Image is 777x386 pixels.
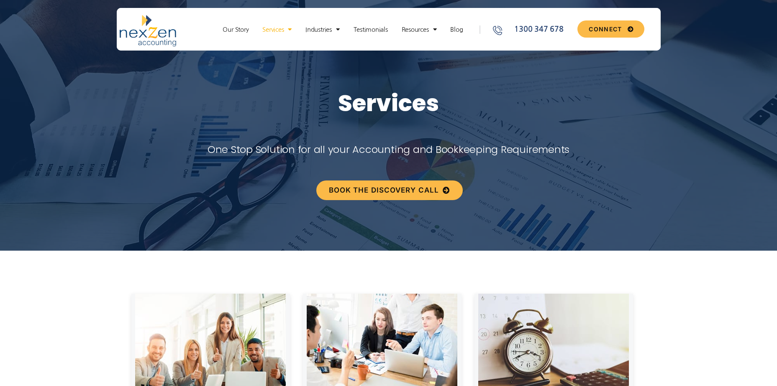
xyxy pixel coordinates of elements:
a: Services [258,25,296,34]
a: Resources [397,25,441,34]
nav: Menu [210,25,475,34]
a: Our Story [218,25,253,34]
a: Industries [301,25,344,34]
span: 1300 347 678 [512,24,563,35]
a: Blog [446,25,467,34]
a: Testimonials [349,25,392,34]
p: One Stop Solution for all your Accounting and Bookkeeping Requirements [155,140,621,158]
span: BOOK THE DISCOVERY CALL [329,187,439,194]
span: CONNECT [589,26,622,32]
a: CONNECT [577,20,644,38]
a: BOOK THE DISCOVERY CALL [316,180,463,200]
span: Services [338,87,439,119]
a: 1300 347 678 [492,24,574,35]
